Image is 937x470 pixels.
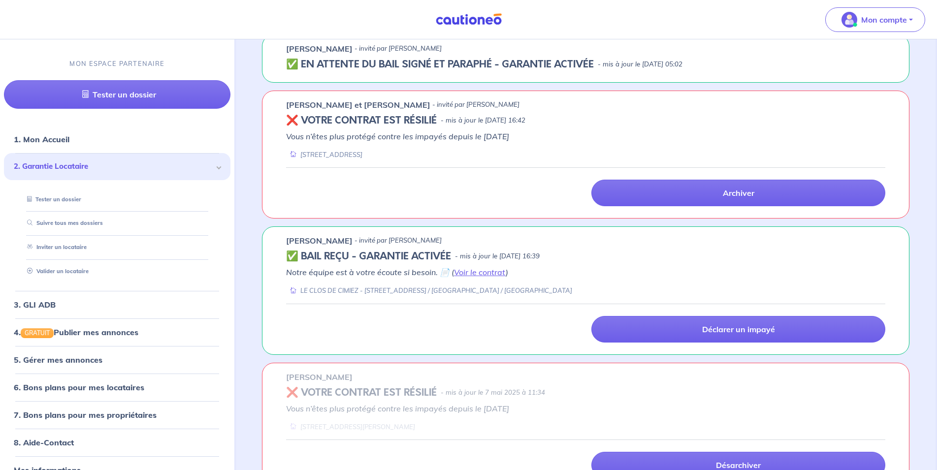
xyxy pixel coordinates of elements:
[861,14,907,26] p: Mon compte
[286,371,353,383] p: [PERSON_NAME]
[14,438,74,447] a: 8. Aide-Contact
[286,59,594,70] h5: ✅️️️ EN ATTENTE DU BAIL SIGNÉ ET PARAPHÉ - GARANTIE ACTIVÉE
[23,268,89,275] a: Valider un locataire
[286,251,451,262] h5: ✅ BAIL REÇU - GARANTIE ACTIVÉE
[14,299,56,309] a: 3. GLI ADB
[591,180,885,206] a: Archiver
[286,251,885,262] div: state: CONTRACT-VALIDATED, Context: IN-MANAGEMENT,IN-MANAGEMENT
[723,188,754,198] p: Archiver
[4,322,230,342] div: 4.GRATUITPublier mes annonces
[23,244,87,251] a: Inviter un locataire
[286,387,437,399] h5: ❌ VOTRE CONTRAT EST RÉSILIÉ
[14,134,69,144] a: 1. Mon Accueil
[286,150,362,159] div: [STREET_ADDRESS]
[825,7,925,32] button: illu_account_valid_menu.svgMon compte
[432,13,506,26] img: Cautioneo
[4,433,230,452] div: 8. Aide-Contact
[286,43,353,55] p: [PERSON_NAME]
[441,388,545,398] p: - mis à jour le 7 mai 2025 à 11:34
[286,267,508,277] em: Notre équipe est à votre écoute si besoin. 📄 ( )
[4,294,230,314] div: 3. GLI ADB
[286,99,430,111] p: [PERSON_NAME] et [PERSON_NAME]
[14,410,157,420] a: 7. Bons plans pour mes propriétaires
[598,60,682,69] p: - mis à jour le [DATE] 05:02
[286,422,415,432] div: [STREET_ADDRESS][PERSON_NAME]
[286,286,572,295] div: LE CLOS DE CIMIEZ - [STREET_ADDRESS] / [GEOGRAPHIC_DATA] / [GEOGRAPHIC_DATA]
[286,235,353,247] p: [PERSON_NAME]
[4,153,230,180] div: 2. Garantie Locataire
[286,115,885,126] div: state: REVOKED, Context: ,
[4,350,230,370] div: 5. Gérer mes annonces
[14,355,102,365] a: 5. Gérer mes annonces
[286,387,885,399] div: state: REVOKED, Context: ,
[23,195,81,202] a: Tester un dossier
[286,59,885,70] div: state: CONTRACT-SIGNED, Context: NOT-LESSOR,IS-GL-CAUTION
[432,100,519,110] p: - invité par [PERSON_NAME]
[4,377,230,397] div: 6. Bons plans pour mes locataires
[455,251,540,261] p: - mis à jour le [DATE] 16:39
[14,382,144,392] a: 6. Bons plans pour mes locataires
[4,80,230,109] a: Tester un dossier
[454,267,506,277] a: Voir le contrat
[16,263,219,280] div: Valider un locataire
[4,405,230,425] div: 7. Bons plans pour mes propriétaires
[16,239,219,255] div: Inviter un locataire
[14,161,213,172] span: 2. Garantie Locataire
[841,12,857,28] img: illu_account_valid_menu.svg
[16,191,219,207] div: Tester un dossier
[355,236,442,246] p: - invité par [PERSON_NAME]
[14,327,138,337] a: 4.GRATUITPublier mes annonces
[441,116,525,125] p: - mis à jour le [DATE] 16:42
[69,59,164,68] p: MON ESPACE PARTENAIRE
[23,219,103,226] a: Suivre tous mes dossiers
[286,130,885,142] p: Vous n’êtes plus protégé contre les impayés depuis le [DATE]
[4,129,230,149] div: 1. Mon Accueil
[286,403,885,414] p: Vous n’êtes plus protégé contre les impayés depuis le [DATE]
[286,115,437,126] h5: ❌ VOTRE CONTRAT EST RÉSILIÉ
[355,44,442,54] p: - invité par [PERSON_NAME]
[716,460,761,470] p: Désarchiver
[702,324,775,334] p: Déclarer un impayé
[16,215,219,231] div: Suivre tous mes dossiers
[591,316,885,343] a: Déclarer un impayé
